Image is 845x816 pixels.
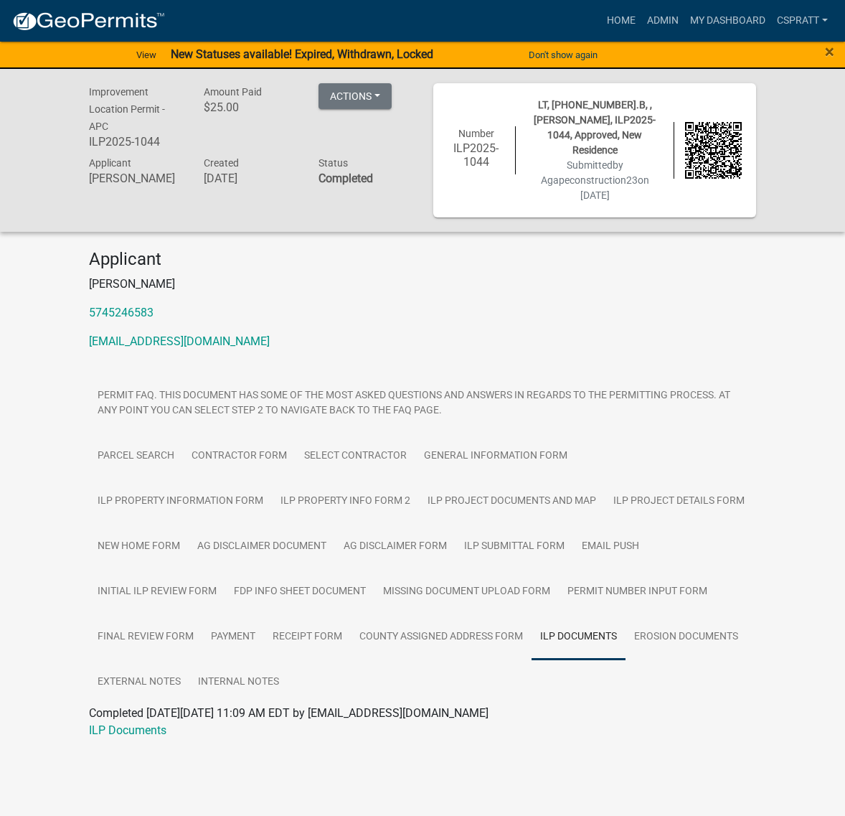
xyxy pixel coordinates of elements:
[685,122,742,179] img: QR code
[89,706,488,720] span: Completed [DATE][DATE] 11:09 AM EDT by [EMAIL_ADDRESS][DOMAIN_NAME]
[171,47,433,61] strong: New Statuses available! Expired, Withdrawn, Locked
[523,43,603,67] button: Don't show again
[573,524,648,570] a: Email Push
[89,249,756,270] h4: Applicant
[534,99,656,156] span: LT, [PHONE_NUMBER].B, , [PERSON_NAME], ILP2025-1044, Approved, New Residence
[335,524,455,570] a: Ag Disclaimer Form
[318,83,392,109] button: Actions
[89,524,189,570] a: New Home Form
[605,479,753,525] a: ILP Project Details Form
[532,614,626,660] a: ILP Documents
[455,524,573,570] a: ILP Submittal Form
[374,569,559,615] a: Missing Document Upload Form
[89,334,270,348] a: [EMAIL_ADDRESS][DOMAIN_NAME]
[825,42,834,62] span: ×
[89,373,756,434] a: Permit FAQ. This document has some of the most asked questions and answers in regards to the perm...
[89,172,182,185] h6: [PERSON_NAME]
[189,660,288,705] a: Internal Notes
[601,7,641,34] a: Home
[296,433,415,479] a: Select contractor
[89,433,183,479] a: Parcel search
[202,614,264,660] a: Payment
[351,614,532,660] a: County Assigned Address Form
[89,614,202,660] a: Final Review Form
[204,86,262,98] span: Amount Paid
[541,159,649,201] span: Submitted on [DATE]
[684,7,771,34] a: My Dashboard
[89,306,154,319] a: 5745246583
[204,172,297,185] h6: [DATE]
[89,135,182,149] h6: ILP2025-1044
[89,660,189,705] a: External Notes
[131,43,162,67] a: View
[771,7,834,34] a: cspratt
[448,141,504,169] h6: ILP2025-1044
[189,524,335,570] a: Ag Disclaimer Document
[415,433,576,479] a: General Information Form
[264,614,351,660] a: Receipt Form
[272,479,419,525] a: ILP Property Info Form 2
[89,569,225,615] a: Initial ILP Review Form
[204,100,297,114] h6: $25.00
[318,157,348,169] span: Status
[183,433,296,479] a: Contractor Form
[825,43,834,60] button: Close
[204,157,239,169] span: Created
[559,569,716,615] a: Permit Number Input Form
[641,7,684,34] a: Admin
[89,723,166,737] a: ILP Documents
[225,569,374,615] a: FDP INFO Sheet Document
[626,614,747,660] a: Erosion Documents
[419,479,605,525] a: ILP Project Documents and Map
[318,172,373,185] strong: Completed
[89,86,165,132] span: Improvement Location Permit - APC
[89,276,756,293] p: [PERSON_NAME]
[89,157,131,169] span: Applicant
[458,128,494,139] span: Number
[89,479,272,525] a: ILP Property Information Form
